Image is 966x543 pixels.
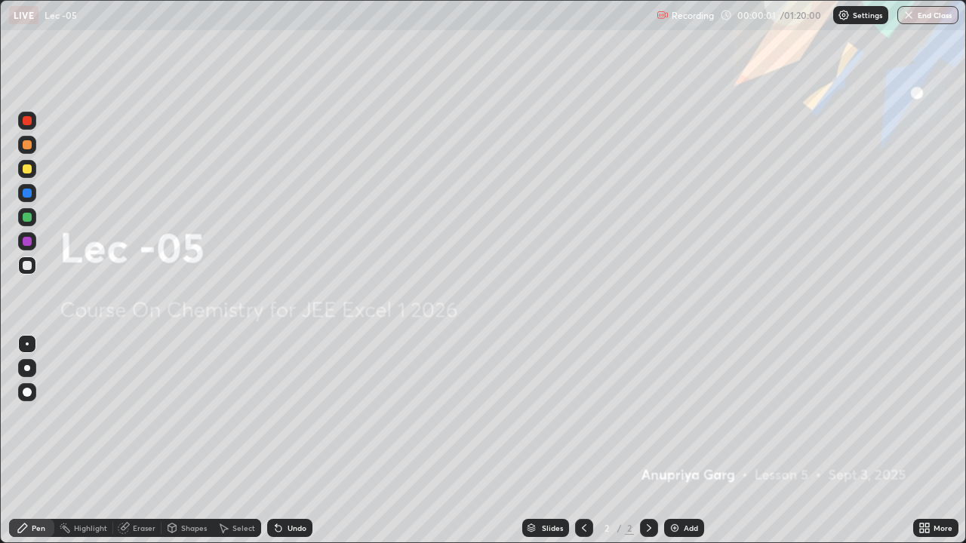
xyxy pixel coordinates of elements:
div: 2 [599,523,614,532]
p: Lec -05 [45,9,77,21]
div: 2 [625,521,634,535]
div: More [934,524,952,532]
div: Pen [32,524,45,532]
div: Select [232,524,255,532]
div: Undo [288,524,306,532]
div: Add [684,524,698,532]
img: add-slide-button [669,522,681,534]
div: Highlight [74,524,107,532]
div: Shapes [181,524,207,532]
button: End Class [897,6,958,24]
img: class-settings-icons [838,9,850,21]
img: end-class-cross [903,9,915,21]
p: Settings [853,11,882,19]
div: / [617,523,622,532]
img: recording.375f2c34.svg [657,9,669,21]
p: LIVE [14,9,34,21]
div: Eraser [133,524,155,532]
p: Recording [672,10,714,21]
div: Slides [542,524,563,532]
